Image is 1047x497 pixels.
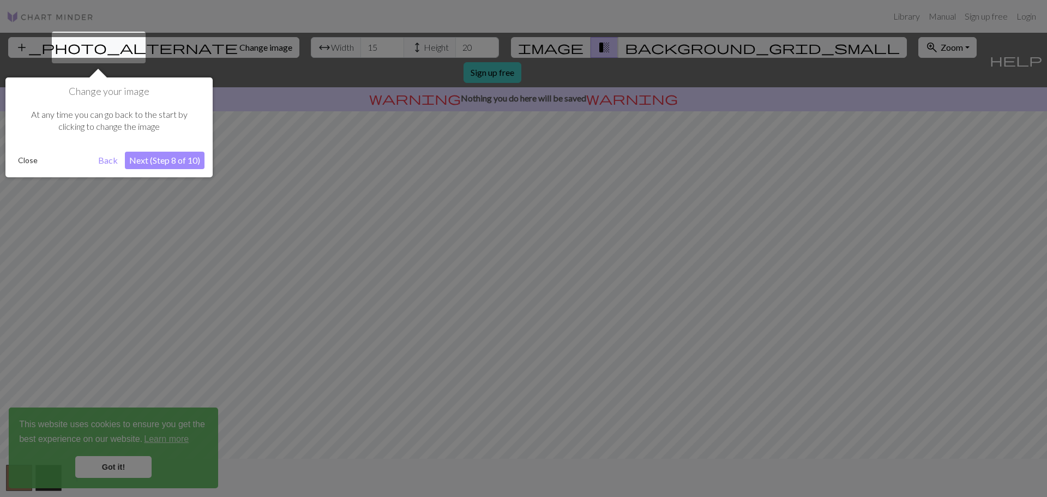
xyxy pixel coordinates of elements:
[5,77,213,177] div: Change your image
[125,152,204,169] button: Next (Step 8 of 10)
[14,152,42,169] button: Close
[14,98,204,144] div: At any time you can go back to the start by clicking to change the image
[94,152,122,169] button: Back
[14,86,204,98] h1: Change your image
